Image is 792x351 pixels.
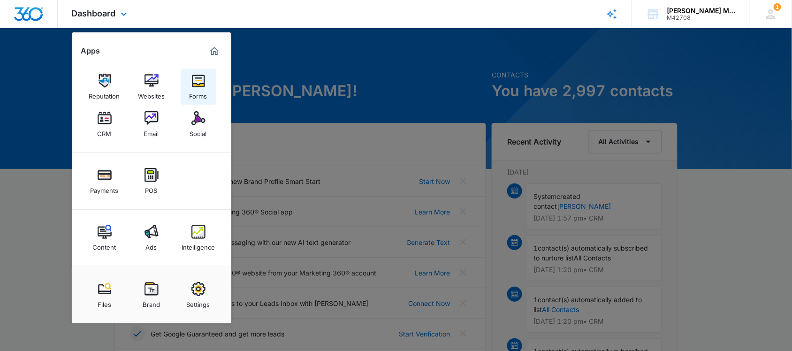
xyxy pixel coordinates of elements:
a: Settings [181,277,216,313]
div: account name [667,7,736,15]
a: CRM [87,107,122,142]
div: Payments [91,182,119,194]
span: 1 [774,3,781,11]
div: Ads [146,239,157,251]
a: Brand [134,277,169,313]
a: Content [87,220,122,256]
a: Reputation [87,69,122,105]
a: Forms [181,69,216,105]
h2: Apps [81,46,100,55]
div: CRM [98,125,112,137]
a: Payments [87,163,122,199]
a: Websites [134,69,169,105]
div: notifications count [774,3,781,11]
div: Websites [138,88,165,100]
div: Email [144,125,159,137]
a: Social [181,107,216,142]
a: Email [134,107,169,142]
div: account id [667,15,736,21]
div: Social [190,125,207,137]
a: Intelligence [181,220,216,256]
div: Brand [143,296,160,308]
div: Intelligence [182,239,215,251]
div: Files [98,296,111,308]
a: Files [87,277,122,313]
div: Settings [187,296,210,308]
div: POS [145,182,158,194]
div: Reputation [89,88,120,100]
div: Forms [190,88,207,100]
a: POS [134,163,169,199]
a: Marketing 360® Dashboard [207,44,222,59]
span: Dashboard [72,8,116,18]
a: Ads [134,220,169,256]
div: Content [93,239,116,251]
